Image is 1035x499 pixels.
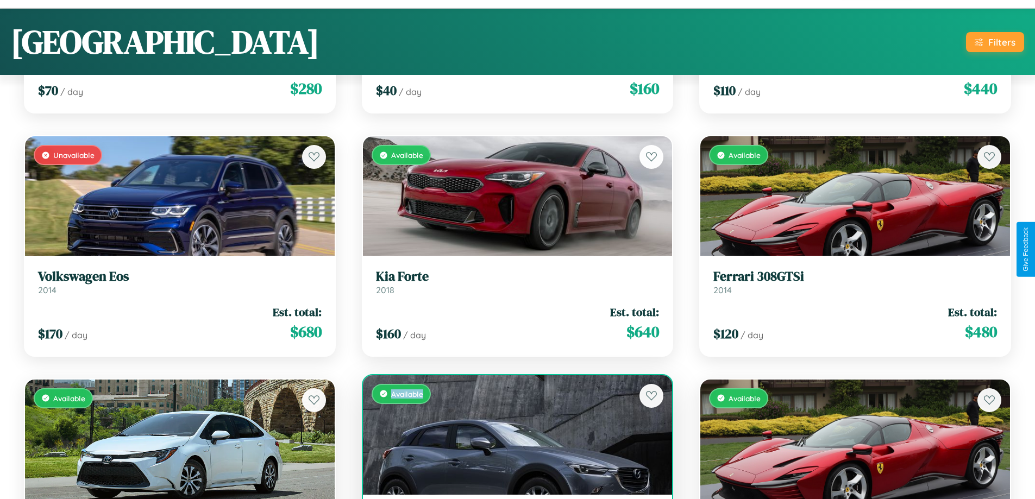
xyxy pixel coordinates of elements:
span: Available [53,394,85,403]
span: $ 120 [713,325,738,343]
span: / day [399,86,422,97]
span: $ 170 [38,325,62,343]
span: $ 40 [376,81,397,99]
span: 2014 [38,285,57,295]
span: Est. total: [610,304,659,320]
span: $ 160 [376,325,401,343]
h3: Volkswagen Eos [38,269,322,285]
span: Available [391,150,423,160]
h1: [GEOGRAPHIC_DATA] [11,20,319,64]
span: $ 640 [626,321,659,343]
span: $ 160 [630,78,659,99]
span: Unavailable [53,150,95,160]
span: $ 110 [713,81,736,99]
h3: Ferrari 308GTSi [713,269,997,285]
span: / day [738,86,761,97]
span: Est. total: [948,304,997,320]
a: Ferrari 308GTSi2014 [713,269,997,295]
span: 2014 [713,285,732,295]
span: $ 680 [290,321,322,343]
span: / day [403,330,426,340]
span: / day [65,330,87,340]
span: $ 480 [965,321,997,343]
span: 2018 [376,285,394,295]
span: / day [60,86,83,97]
button: Filters [966,32,1024,52]
a: Volkswagen Eos2014 [38,269,322,295]
span: Available [729,394,761,403]
span: / day [741,330,763,340]
div: Filters [988,36,1015,48]
h3: Kia Forte [376,269,660,285]
span: Est. total: [273,304,322,320]
a: Kia Forte2018 [376,269,660,295]
span: $ 70 [38,81,58,99]
span: $ 440 [964,78,997,99]
span: Available [729,150,761,160]
div: Give Feedback [1022,228,1030,271]
span: Available [391,389,423,399]
span: $ 280 [290,78,322,99]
